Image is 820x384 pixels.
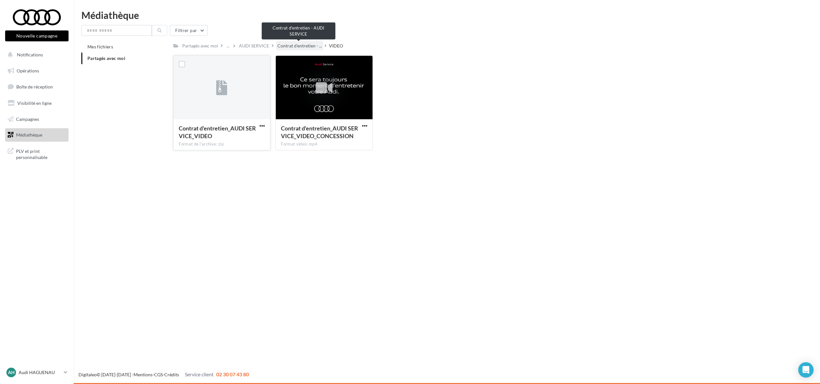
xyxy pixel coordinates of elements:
div: Format de l'archive: zip [179,141,265,147]
span: Mes fichiers [87,44,113,49]
span: PLV et print personnalisable [16,147,66,161]
a: Campagnes [4,113,70,126]
div: AUDI SERVICE [239,43,269,49]
a: Médiathèque [4,128,70,142]
a: Opérations [4,64,70,78]
a: Boîte de réception [4,80,70,94]
span: Campagnes [16,116,39,121]
div: VIDEO [329,43,343,49]
span: Opérations [17,68,39,73]
a: CGS [154,372,163,377]
button: Notifications [4,48,67,62]
span: Boîte de réception [16,84,53,89]
button: Nouvelle campagne [5,30,69,41]
button: Filtrer par [170,25,208,36]
div: Contrat d'entretien - AUDI SERVICE [262,22,335,39]
a: AH Audi HAGUENAU [5,366,69,379]
span: 02 30 07 43 80 [216,371,249,377]
a: Digitaleo [78,372,97,377]
div: Format video: mp4 [281,141,367,147]
a: Visibilité en ligne [4,96,70,110]
div: Partagés avec moi [182,43,218,49]
span: AH [8,369,15,376]
span: Service client [185,371,214,377]
p: Audi HAGUENAU [19,369,61,376]
a: PLV et print personnalisable [4,144,70,163]
a: Crédits [164,372,179,377]
span: Notifications [17,52,43,57]
span: Contrat d'entretien_AUDI SERVICE_VIDEO [179,125,256,139]
span: Médiathèque [16,132,42,138]
a: Mentions [134,372,152,377]
span: Partagés avec moi [87,55,125,61]
div: Open Intercom Messenger [798,362,814,378]
div: Médiathèque [81,10,812,20]
span: Contrat d'entretien_AUDI SERVICE_VIDEO_CONCESSION [281,125,358,139]
span: © [DATE]-[DATE] - - - [78,372,249,377]
span: Contrat d'entretien - ... [277,43,322,49]
span: Visibilité en ligne [17,100,52,106]
div: ... [225,41,231,50]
